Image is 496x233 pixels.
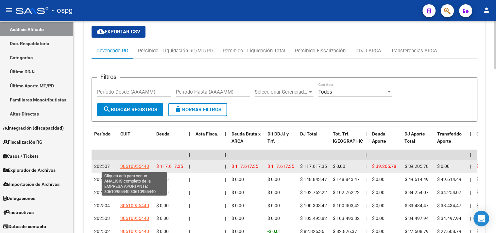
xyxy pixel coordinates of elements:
button: Buscar Registros [97,103,163,116]
span: | [470,131,471,136]
button: Exportar CSV [92,26,145,38]
span: | [225,131,226,136]
span: 30610955440 [120,177,149,182]
span: Importación de Archivos [3,181,60,188]
span: | [366,216,367,221]
span: $ 102.762,22 [300,190,327,195]
span: | [366,190,367,195]
span: | [189,216,190,221]
mat-icon: cloud_download [97,27,105,35]
span: | [366,177,367,182]
span: $ 33.434,47 [405,203,429,208]
span: | [225,177,226,182]
span: $ 102.762,22 [333,190,360,195]
span: $ 0,00 [267,177,280,182]
datatable-header-cell: DJ Total [298,127,330,156]
span: 202506 [94,177,110,182]
span: $ 34.254,07 [405,190,429,195]
span: Deuda Bruta x ARCA [231,131,261,144]
span: | [470,164,471,169]
span: CUIT [120,131,130,136]
span: $ 0,00 [156,216,169,221]
span: $ 103.493,82 [333,216,360,221]
span: | [189,131,190,136]
span: $ 0,00 [156,190,169,195]
span: $ 0,00 [267,216,280,221]
span: | [366,131,367,136]
span: $ 0,00 [477,177,489,182]
datatable-header-cell: Deuda Bruta x ARCA [229,127,265,156]
span: 30610955440 [120,190,149,195]
span: $ 0,00 [333,164,345,169]
datatable-header-cell: Acta Fisca. [193,127,222,156]
span: 30610955440 [120,203,149,208]
div: DDJJ ARCA [355,47,381,54]
span: Deuda [156,131,170,136]
mat-icon: search [103,105,111,113]
span: $ 0,00 [437,164,450,169]
span: $ 49.614,49 [437,177,462,182]
span: Tot. Trf. [GEOGRAPHIC_DATA] [333,131,377,144]
mat-icon: person [483,6,491,14]
span: | [189,190,190,195]
span: | [189,203,190,208]
button: Borrar Filtros [168,103,227,116]
span: Exportar CSV [97,29,140,35]
span: $ 100.303,42 [300,203,327,208]
span: | [225,164,226,169]
span: $ 0,00 [267,190,280,195]
span: $ 103.493,82 [300,216,327,221]
span: Datos de contacto [3,223,46,230]
span: $ 148.843,47 [300,177,327,182]
span: Delegaciones [3,195,35,202]
span: 202507 [94,164,110,169]
span: Explorador de Archivos [3,167,56,174]
span: Casos / Tickets [3,152,39,160]
span: $ 117.617,35 [231,164,258,169]
span: $ 117.617,35 [267,164,294,169]
datatable-header-cell: | [468,127,474,156]
mat-icon: delete [174,105,182,113]
datatable-header-cell: | [186,127,193,156]
span: | [366,203,367,208]
span: $ 0,00 [156,177,169,182]
span: | [225,190,226,195]
span: $ 0,00 [231,190,244,195]
span: Buscar Registros [103,107,157,113]
span: Borrar Filtros [174,107,221,113]
span: Todos [318,89,332,95]
datatable-header-cell: Tot. Trf. Bruto [330,127,363,156]
span: $ 117.617,35 [156,164,183,169]
datatable-header-cell: Deuda [154,127,186,156]
span: 202503 [94,216,110,221]
h3: Filtros [97,72,120,81]
span: DJ Aporte Total [405,131,425,144]
span: $ 0,00 [372,216,385,221]
span: $ 0,00 [372,190,385,195]
span: | [189,177,190,182]
div: Devengado RG [96,47,128,54]
datatable-header-cell: Período [92,127,118,156]
span: $ 0,00 [156,203,169,208]
span: $ 0,00 [477,190,489,195]
span: $ 34.254,07 [437,190,462,195]
span: | [189,164,190,169]
span: | [225,203,226,208]
span: $ 0,00 [231,203,244,208]
span: Integración (discapacidad) [3,124,64,132]
span: | [366,164,367,169]
datatable-header-cell: Transferido Aporte [435,127,468,156]
datatable-header-cell: Deuda Aporte [369,127,402,156]
span: | [470,152,471,157]
span: Transferido Aporte [437,131,462,144]
datatable-header-cell: Dif DDJJ y Trf. [265,127,298,156]
span: | [225,216,226,221]
span: Seleccionar Gerenciador [255,89,308,95]
span: | [470,190,471,195]
span: $ 33.434,47 [437,203,462,208]
span: 30610955440 [120,216,149,221]
span: $ 100.303,42 [333,203,360,208]
span: $ 0,00 [231,216,244,221]
datatable-header-cell: CUIT [118,127,154,156]
span: | [366,152,367,157]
